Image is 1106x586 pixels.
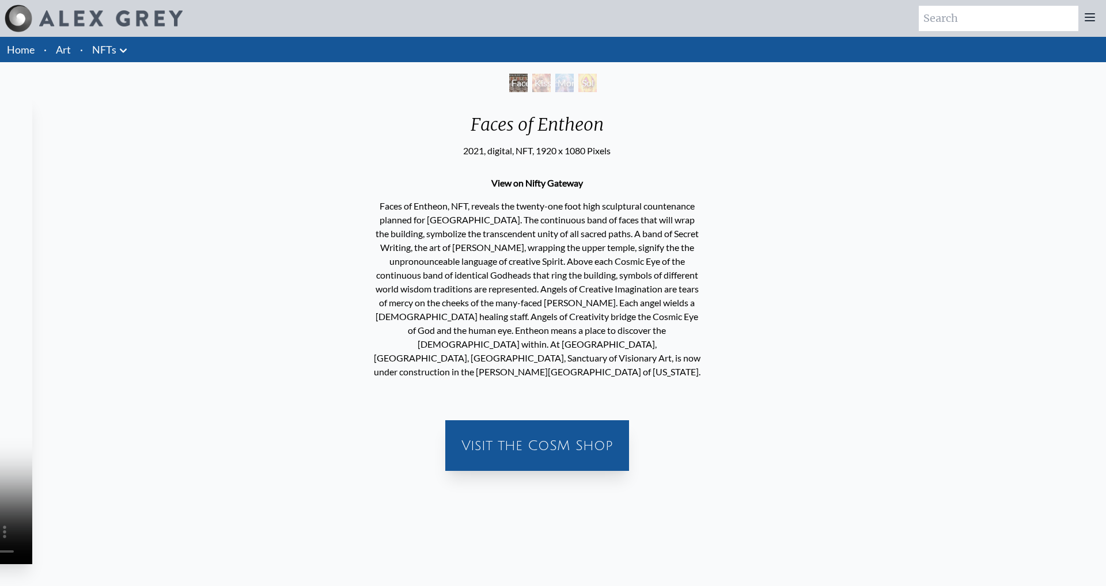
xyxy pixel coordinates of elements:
[578,74,597,92] div: Sol Invictus
[509,74,528,92] div: Faces of Entheon
[452,427,622,464] a: Visit the CoSM Shop
[39,37,51,62] li: ·
[461,114,613,144] div: Faces of Entheon
[919,6,1078,31] input: Search
[92,41,116,58] a: NFTs
[555,74,574,92] div: Monochord
[373,195,701,383] p: Faces of Entheon, NFT, reveals the twenty-one foot high sculptural countenance planned for [GEOGR...
[532,74,551,92] div: Kissing
[491,177,583,188] a: View on Nifty Gateway
[56,41,71,58] a: Art
[75,37,88,62] li: ·
[461,144,613,158] div: 2021, digital, NFT, 1920 x 1080 Pixels
[7,43,35,56] a: Home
